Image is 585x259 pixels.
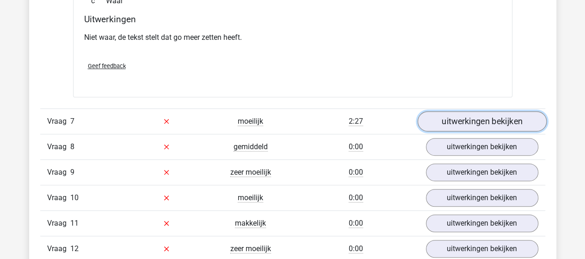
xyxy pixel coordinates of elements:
span: 0:00 [349,244,363,253]
span: 9 [70,168,74,177]
span: 12 [70,244,79,253]
h4: Uitwerkingen [84,14,501,25]
a: uitwerkingen bekijken [426,189,538,207]
span: gemiddeld [234,142,268,152]
span: Vraag [47,192,70,203]
span: zeer moeilijk [230,168,271,177]
a: uitwerkingen bekijken [417,111,546,132]
span: 0:00 [349,219,363,228]
a: uitwerkingen bekijken [426,138,538,156]
a: uitwerkingen bekijken [426,164,538,181]
span: 0:00 [349,142,363,152]
span: moeilijk [238,193,263,202]
span: moeilijk [238,117,263,126]
span: Vraag [47,116,70,127]
span: 2:27 [349,117,363,126]
p: Niet waar, de tekst stelt dat go meer zetten heeft. [84,32,501,43]
span: Vraag [47,167,70,178]
span: makkelijk [235,219,266,228]
span: 8 [70,142,74,151]
span: Vraag [47,141,70,152]
a: uitwerkingen bekijken [426,215,538,232]
span: zeer moeilijk [230,244,271,253]
span: 7 [70,117,74,126]
span: Geef feedback [88,63,126,69]
a: uitwerkingen bekijken [426,240,538,258]
span: Vraag [47,243,70,254]
span: 0:00 [349,193,363,202]
span: Vraag [47,218,70,229]
span: 10 [70,193,79,202]
span: 11 [70,219,79,227]
span: 0:00 [349,168,363,177]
